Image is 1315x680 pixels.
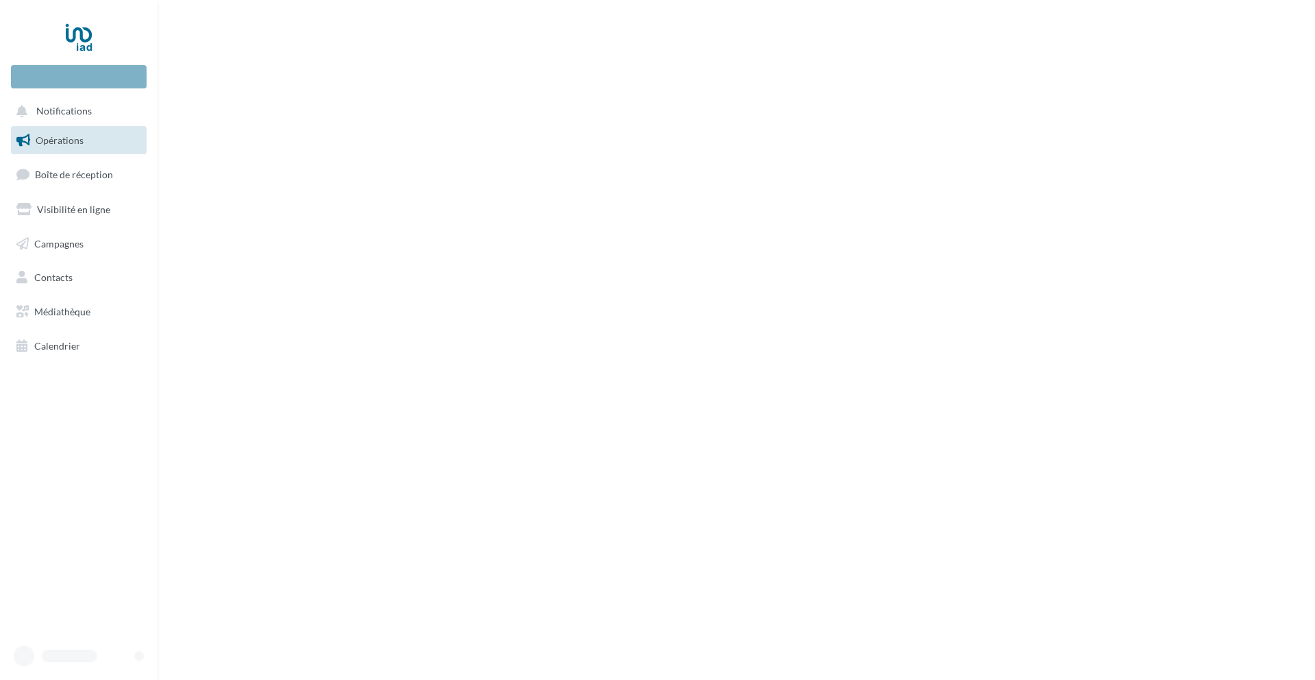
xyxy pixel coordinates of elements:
[8,297,149,326] a: Médiathèque
[37,204,110,215] span: Visibilité en ligne
[34,306,90,317] span: Médiathèque
[35,169,113,180] span: Boîte de réception
[36,106,92,117] span: Notifications
[8,332,149,361] a: Calendrier
[8,230,149,258] a: Campagnes
[8,160,149,189] a: Boîte de réception
[11,65,147,88] div: Nouvelle campagne
[36,134,84,146] span: Opérations
[34,271,73,283] span: Contacts
[34,340,80,352] span: Calendrier
[8,195,149,224] a: Visibilité en ligne
[8,263,149,292] a: Contacts
[34,237,84,249] span: Campagnes
[8,126,149,155] a: Opérations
